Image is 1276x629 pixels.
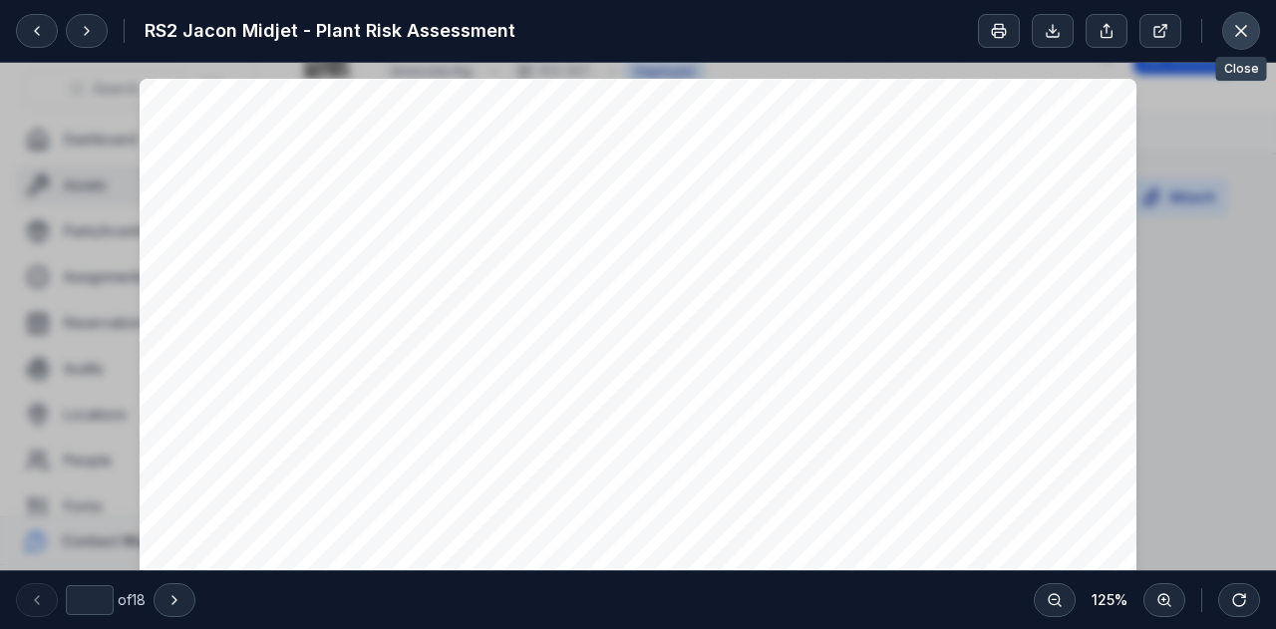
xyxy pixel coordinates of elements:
[1216,57,1267,81] span: Close
[483,567,670,584] span: Name [PERSON_NAME]
[1084,590,1135,610] span: 125 %
[145,17,515,45] h2: RS2 Jacon Midjet - Plant Risk Assessment
[318,567,472,584] span: COMPLETING RISK
[360,547,430,564] span: PERSON
[118,590,146,610] span: of 18
[328,451,463,468] span: PROJECT NAME:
